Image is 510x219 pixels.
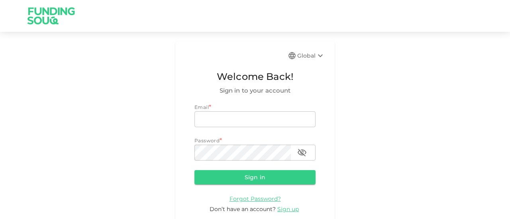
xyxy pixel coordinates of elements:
span: Forgot Password? [229,195,281,202]
div: Global [297,51,325,60]
a: Forgot Password? [229,195,281,202]
span: Email [194,104,209,110]
span: Sign in to your account [194,86,316,95]
span: Welcome Back! [194,69,316,84]
input: password [194,145,291,161]
span: Don’t have an account? [210,205,276,213]
span: Sign up [277,205,299,213]
span: Password [194,138,220,143]
button: Sign in [194,170,316,184]
input: email [194,111,316,127]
